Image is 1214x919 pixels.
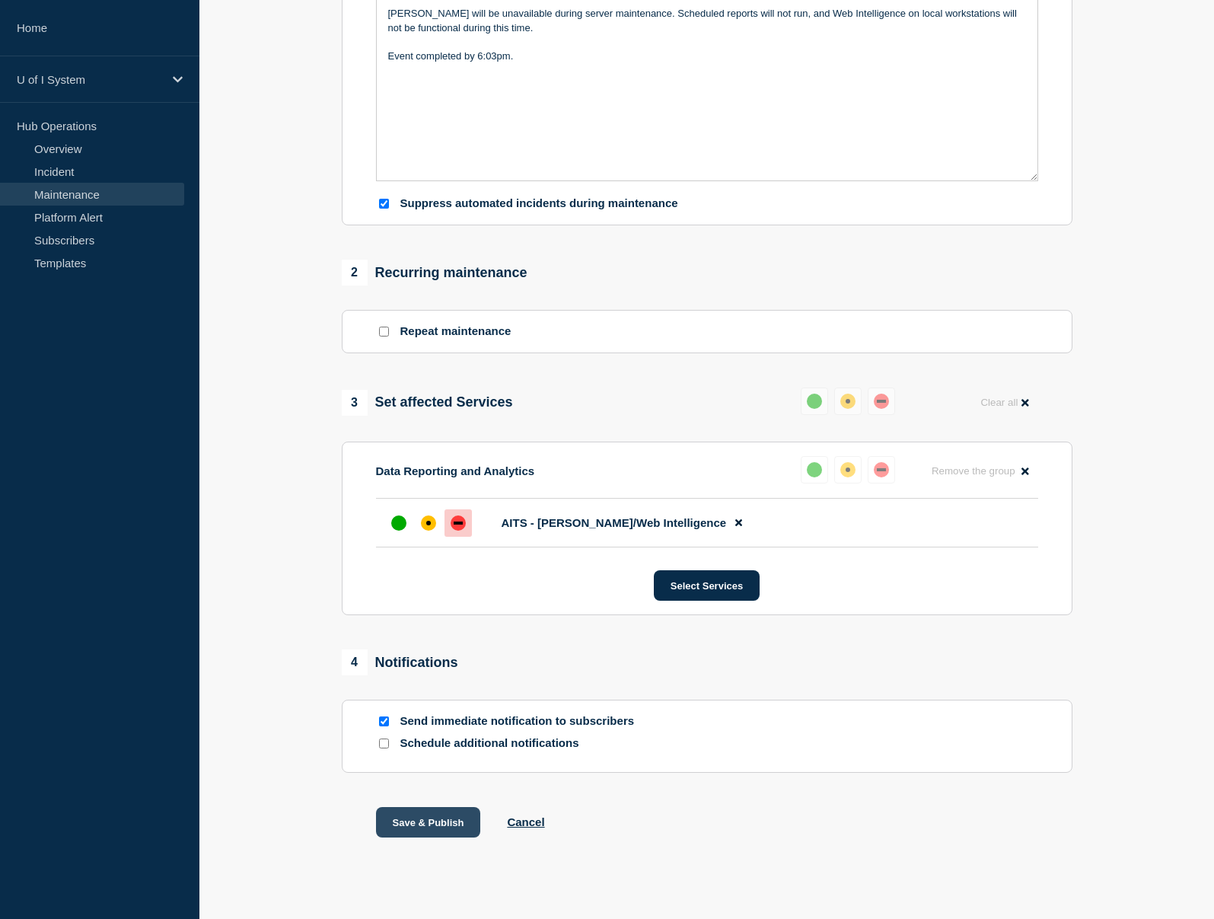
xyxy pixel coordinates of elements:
button: down [868,388,895,415]
p: Schedule additional notifications [400,736,644,751]
button: Clear all [971,388,1037,417]
button: Select Services [654,570,760,601]
input: Schedule additional notifications [379,739,389,748]
input: Repeat maintenance [379,327,389,337]
input: Suppress automated incidents during maintenance [379,199,389,209]
input: Send immediate notification to subscribers [379,716,389,726]
div: up [807,462,822,477]
button: Cancel [507,815,544,828]
span: 4 [342,649,368,675]
button: affected [834,388,862,415]
span: AITS - [PERSON_NAME]/Web Intelligence [502,516,727,529]
div: Set affected Services [342,390,513,416]
span: Remove the group [932,465,1015,477]
button: Save & Publish [376,807,481,838]
button: affected [834,456,862,483]
div: Recurring maintenance [342,260,527,286]
p: Event completed by 6:03pm. [388,49,1026,63]
p: Suppress automated incidents during maintenance [400,196,678,211]
div: affected [840,394,856,409]
div: down [874,394,889,409]
div: Notifications [342,649,458,675]
p: U of I System [17,73,163,86]
span: 3 [342,390,368,416]
div: up [391,515,406,531]
p: Repeat maintenance [400,324,511,339]
button: up [801,388,828,415]
div: affected [421,515,436,531]
div: affected [840,462,856,477]
p: Data Reporting and Analytics [376,464,535,477]
button: down [868,456,895,483]
button: Remove the group [922,456,1038,486]
p: [PERSON_NAME] will be unavailable during server maintenance. Scheduled reports will not run, and ... [388,7,1026,35]
p: Send immediate notification to subscribers [400,714,644,729]
div: down [451,515,466,531]
span: 2 [342,260,368,286]
div: down [874,462,889,477]
div: up [807,394,822,409]
button: up [801,456,828,483]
